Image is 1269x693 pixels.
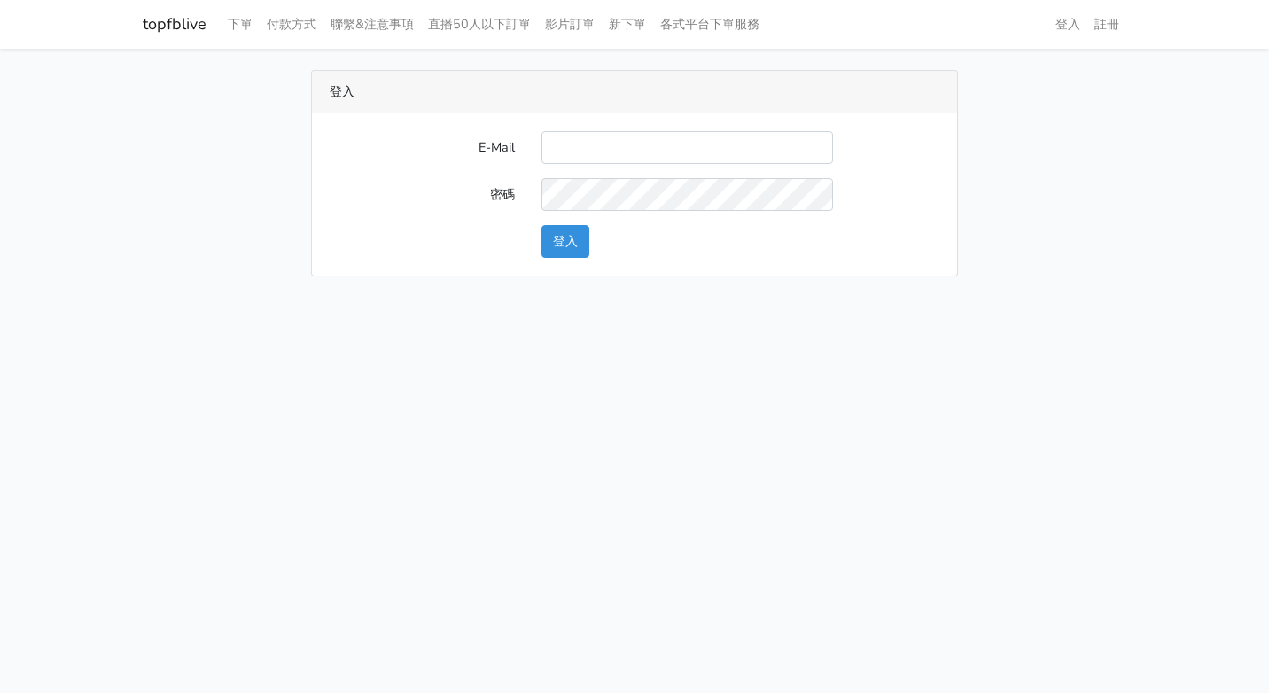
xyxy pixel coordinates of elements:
[143,7,206,42] a: topfblive
[541,225,589,258] button: 登入
[312,71,957,113] div: 登入
[221,7,260,42] a: 下單
[260,7,323,42] a: 付款方式
[1087,7,1126,42] a: 註冊
[653,7,767,42] a: 各式平台下單服務
[1048,7,1087,42] a: 登入
[421,7,538,42] a: 直播50人以下訂單
[323,7,421,42] a: 聯繫&注意事項
[316,131,528,164] label: E-Mail
[602,7,653,42] a: 新下單
[538,7,602,42] a: 影片訂單
[316,178,528,211] label: 密碼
